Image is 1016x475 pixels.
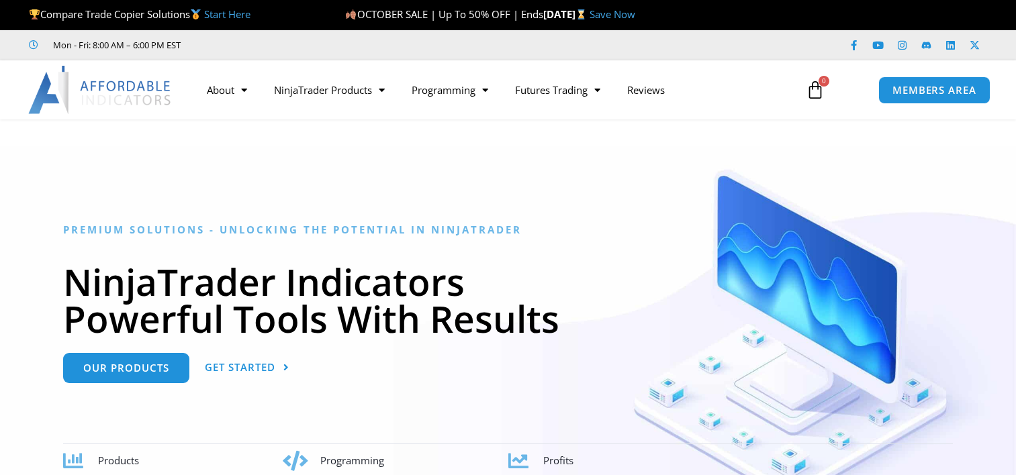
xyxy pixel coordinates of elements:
span: MEMBERS AREA [892,85,976,95]
span: Mon - Fri: 8:00 AM – 6:00 PM EST [50,37,181,53]
span: Get Started [205,362,275,372]
img: 🍂 [346,9,356,19]
img: 🥇 [191,9,201,19]
span: Profits [543,454,573,467]
span: Products [98,454,139,467]
a: About [193,74,261,105]
img: LogoAI | Affordable Indicators – NinjaTrader [28,66,173,114]
span: Programming [320,454,384,467]
span: Compare Trade Copier Solutions [29,7,250,21]
span: 0 [819,76,829,87]
a: Start Here [204,7,250,21]
nav: Menu [193,74,793,105]
h6: Premium Solutions - Unlocking the Potential in NinjaTrader [63,223,953,236]
img: ⌛ [576,9,586,19]
h1: NinjaTrader Indicators Powerful Tools With Results [63,263,953,337]
strong: [DATE] [543,7,590,21]
a: Our Products [63,353,189,383]
span: Our Products [83,363,169,373]
a: Get Started [205,353,289,383]
a: Reviews [614,74,678,105]
a: Programming [398,74,502,105]
iframe: Customer reviews powered by Trustpilot [199,38,401,52]
a: MEMBERS AREA [878,76,990,104]
a: Save Now [590,7,635,21]
span: OCTOBER SALE | Up To 50% OFF | Ends [345,7,543,21]
a: NinjaTrader Products [261,74,398,105]
img: 🏆 [30,9,40,19]
a: 0 [786,70,845,109]
a: Futures Trading [502,74,614,105]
